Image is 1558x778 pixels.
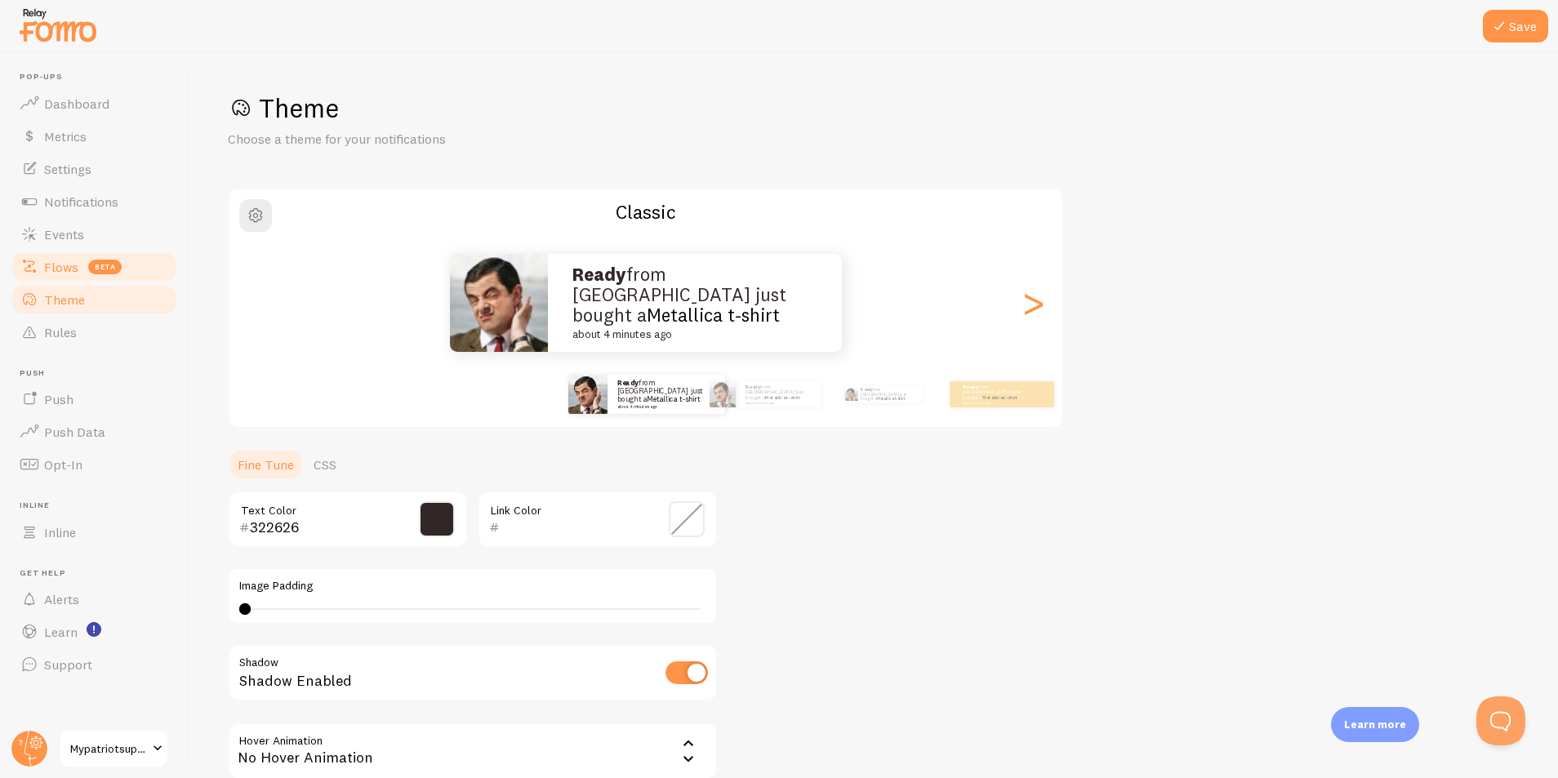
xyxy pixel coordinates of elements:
strong: Ready [572,263,626,286]
a: Inline [10,516,178,549]
p: from [GEOGRAPHIC_DATA] just bought a [861,385,915,403]
span: Flows [44,259,78,275]
small: about 4 minutes ago [617,405,712,410]
a: Metallica t-shirt [982,394,1017,401]
span: Push [44,391,73,407]
a: Metallica t-shirt [647,304,780,327]
span: Push Data [44,424,105,440]
a: Settings [10,153,178,185]
div: Next slide [1023,244,1043,362]
span: Settings [44,161,91,177]
a: Learn [10,616,178,648]
img: Fomo [568,375,608,414]
img: Fomo [450,254,548,352]
span: Dashboard [44,96,109,112]
strong: Ready [746,384,760,390]
a: Support [10,648,178,681]
a: Theme [10,283,178,316]
span: Learn [44,624,78,640]
p: Learn more [1344,717,1406,732]
p: from [GEOGRAPHIC_DATA] just bought a [963,384,1028,404]
small: about 4 minutes ago [963,401,1026,404]
span: Alerts [44,591,79,607]
span: Mypatriotsupply [70,739,148,758]
a: Flows beta [10,251,178,283]
strong: Ready [617,378,639,387]
span: Events [44,226,84,242]
p: from [GEOGRAPHIC_DATA] just bought a [617,379,715,409]
a: Push [10,383,178,416]
span: Inline [44,524,76,540]
a: Mypatriotsupply [59,729,169,768]
span: Support [44,656,92,673]
span: Pop-ups [20,72,178,82]
a: Dashboard [10,87,178,120]
a: Metallica t-shirt [647,394,700,403]
span: Push [20,368,178,379]
a: Metallica t-shirt [877,396,905,401]
span: Opt-In [44,456,82,473]
small: about 4 minutes ago [746,401,812,404]
img: Fomo [710,381,736,407]
div: Learn more [1331,707,1419,742]
a: Alerts [10,583,178,616]
a: Push Data [10,416,178,448]
img: fomo-relay-logo-orange.svg [17,4,99,46]
a: Notifications [10,185,178,218]
a: Rules [10,316,178,349]
h1: Theme [228,91,1519,125]
img: Fomo [844,388,857,401]
a: Metallica t-shirt [765,394,800,401]
span: Metrics [44,128,87,144]
svg: <p>Watch New Feature Tutorials!</p> [87,622,101,637]
iframe: Help Scout Beacon - Open [1476,696,1525,745]
p: from [GEOGRAPHIC_DATA] just bought a [572,265,817,341]
label: Image Padding [239,579,706,594]
a: Events [10,218,178,251]
a: Metrics [10,120,178,153]
span: Inline [20,500,178,511]
small: about 4 minutes ago [572,329,810,341]
span: beta [88,260,122,274]
span: Rules [44,324,77,340]
strong: Ready [963,384,977,390]
div: Shadow Enabled [228,644,718,704]
span: Get Help [20,568,178,579]
span: Notifications [44,193,118,210]
a: Fine Tune [228,448,304,481]
a: Opt-In [10,448,178,481]
a: CSS [304,448,346,481]
strong: Ready [861,387,873,392]
h2: Classic [229,199,1062,225]
p: from [GEOGRAPHIC_DATA] just bought a [746,384,814,404]
p: Choose a theme for your notifications [228,130,620,149]
span: Theme [44,291,85,308]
